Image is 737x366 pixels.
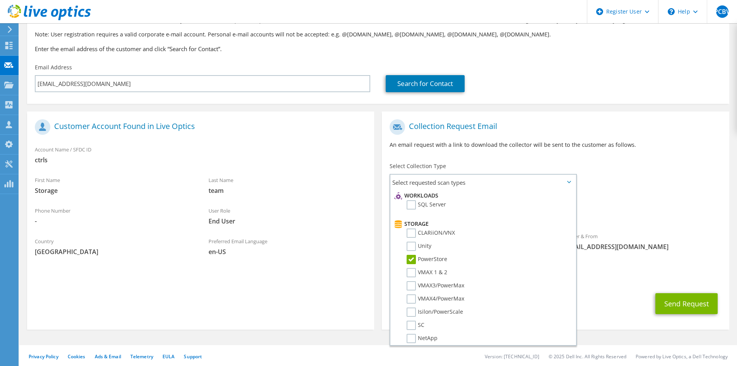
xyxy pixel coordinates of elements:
div: Requested Collections [382,193,729,224]
li: Storage [392,219,572,229]
label: Isilon/PowerScale [407,308,463,317]
a: Privacy Policy [29,353,58,360]
div: Last Name [201,172,374,199]
label: VMAX4/PowerMax [407,294,464,304]
h1: Customer Account Found in Live Optics [35,119,363,135]
div: To [382,228,556,255]
p: Note: User registration requires a valid corporate e-mail account. Personal e-mail accounts will ... [35,30,722,39]
a: Telemetry [130,353,153,360]
li: Version: [TECHNICAL_ID] [485,353,539,360]
div: CC & Reply To [382,259,729,285]
li: © 2025 Dell Inc. All Rights Reserved [549,353,626,360]
span: Storage [35,186,193,195]
label: CLARiiON/VNX [407,229,455,238]
h1: Collection Request Email [390,119,717,135]
div: Account Name / SFDC ID [27,141,374,168]
a: Search for Contact [386,75,465,92]
label: VMAX 1 & 2 [407,268,447,277]
label: PowerStore [407,255,447,264]
a: EULA [162,353,174,360]
svg: \n [668,8,675,15]
li: Workloads [392,191,572,200]
span: ctrls [35,156,366,164]
label: Email Address [35,64,72,71]
li: Powered by Live Optics, a Dell Technology [636,353,728,360]
span: team [209,186,367,195]
span: - [35,217,193,225]
p: An email request with a link to download the collector will be sent to the customer as follows. [390,141,721,149]
div: First Name [27,172,201,199]
span: [EMAIL_ADDRESS][DOMAIN_NAME] [563,242,722,251]
div: Sender & From [556,228,729,255]
label: Unity [407,242,431,251]
button: Send Request [655,293,718,314]
span: en-US [209,247,367,256]
span: [GEOGRAPHIC_DATA] [35,247,193,256]
label: NetApp [407,334,438,343]
div: Preferred Email Language [201,233,374,260]
div: User Role [201,203,374,229]
span: Select requested scan types [390,175,576,190]
label: SC [407,321,424,330]
a: Cookies [68,353,85,360]
label: SQL Server [407,200,446,210]
label: Select Collection Type [390,162,446,170]
div: Country [27,233,201,260]
a: Support [184,353,202,360]
span: PCBV [716,5,728,18]
a: Ads & Email [95,353,121,360]
span: End User [209,217,367,225]
h3: Enter the email address of the customer and click “Search for Contact”. [35,45,722,53]
label: VMAX3/PowerMax [407,281,464,290]
div: Phone Number [27,203,201,229]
